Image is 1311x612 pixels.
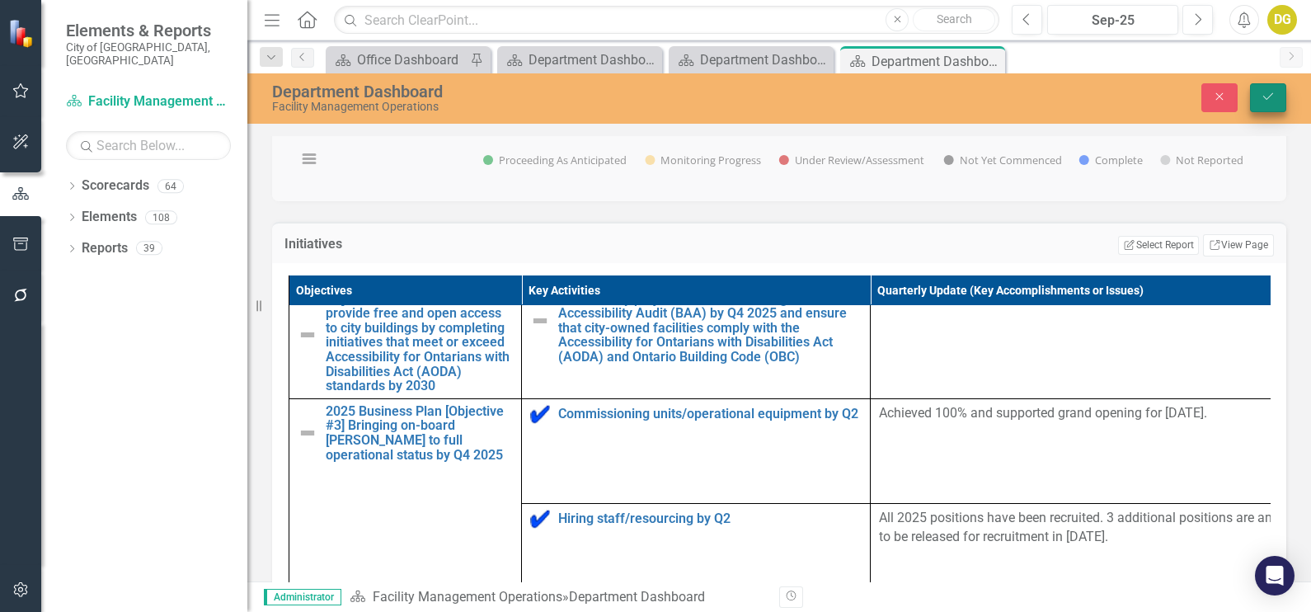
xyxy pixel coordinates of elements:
[530,404,550,424] img: Complete
[1047,5,1178,35] button: Sep-25
[872,51,1001,72] div: Department Dashboard
[7,18,38,49] img: ClearPoint Strategy
[145,210,177,224] div: 108
[66,21,231,40] span: Elements & Reports
[373,589,562,605] a: Facility Management Operations
[558,511,862,526] a: Hiring staff/resourcing by Q2
[82,177,149,195] a: Scorecards
[157,179,184,193] div: 64
[350,588,767,607] div: »
[1203,234,1274,256] a: View Page
[66,92,231,111] a: Facility Management Operations
[913,8,995,31] button: Search
[937,12,972,26] span: Search
[136,242,162,256] div: 39
[4,4,440,24] p: Will be received mid-Nov
[1267,5,1297,35] button: DG
[1053,11,1172,31] div: Sep-25
[501,49,658,70] a: Department Dashboard
[66,40,231,68] small: City of [GEOGRAPHIC_DATA], [GEOGRAPHIC_DATA]
[298,423,317,443] img: Not Defined
[673,49,829,70] a: Department Dashboard
[569,589,705,605] div: Department Dashboard
[529,49,658,70] div: Department Dashboard
[66,131,231,160] input: Search Below...
[530,311,550,331] img: Not Defined
[357,49,466,70] div: Office Dashboard
[558,407,862,421] a: Commissioning units/operational equipment by Q2
[1255,556,1295,596] div: Open Intercom Messenger
[82,239,128,258] a: Reports
[4,7,430,40] span: Facility is in full operations and monitoring has been initiated with the first report anticipate...
[272,82,835,101] div: Department Dashboard
[1118,236,1198,254] button: Select Report
[700,49,829,70] div: Department Dashboard
[326,277,513,393] a: 2025 Business Plan [Objective #2] Reduce barriers and provide free and open access to city buildi...
[326,404,513,462] a: 2025 Business Plan [Objective #3] Bringing on-board [PERSON_NAME] to full operational status by Q...
[272,101,835,113] div: Facility Management Operations
[284,237,552,252] h3: Initiatives
[82,208,137,227] a: Elements
[334,6,999,35] input: Search ClearPoint...
[298,325,317,345] img: Not Defined
[264,589,341,605] span: Administrator
[530,509,550,529] img: Complete
[330,49,466,70] a: Office Dashboard
[558,277,862,365] a: Identify and execute priority items for 2025 major accessibility projects from the Building Acces...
